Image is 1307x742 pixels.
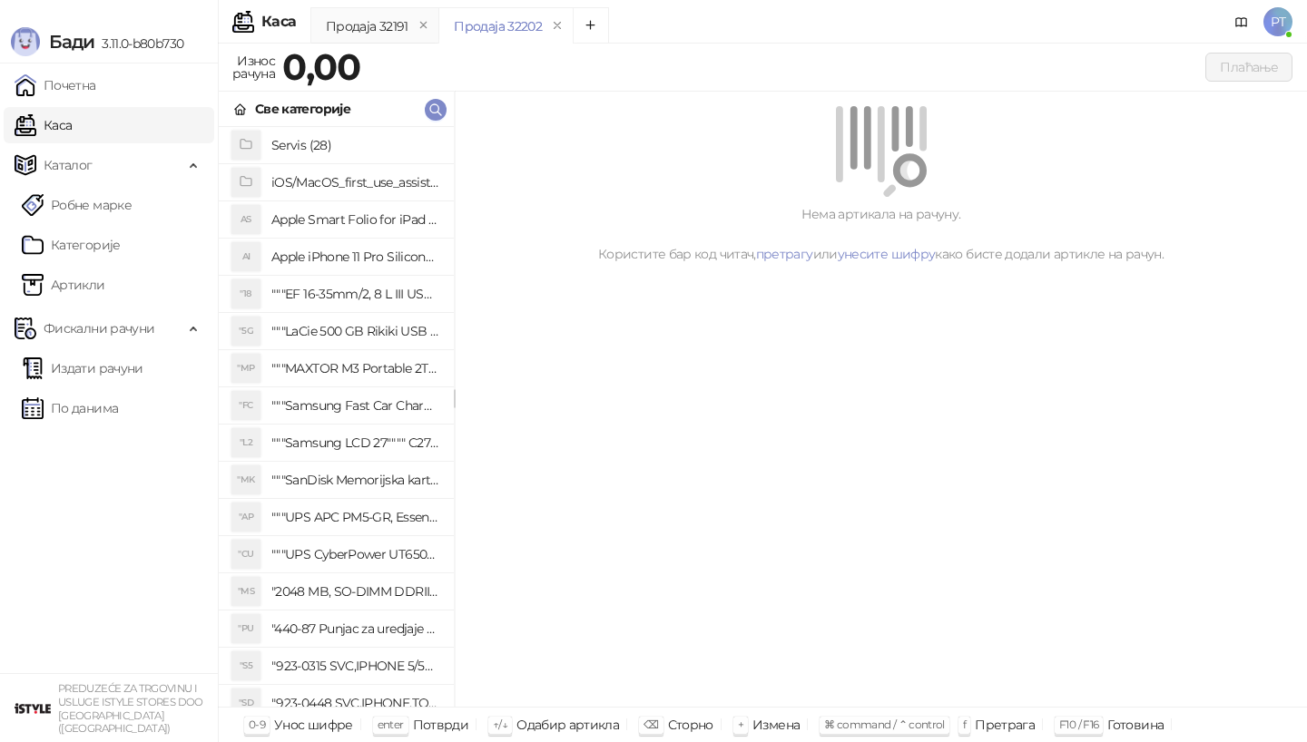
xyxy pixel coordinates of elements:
[231,688,260,718] div: "SD
[271,651,439,680] h4: "923-0315 SVC,IPHONE 5/5S BATTERY REMOVAL TRAY Držač za iPhone sa kojim se otvara display
[15,67,96,103] a: Почетна
[261,15,296,29] div: Каса
[824,718,945,731] span: ⌘ command / ⌃ control
[271,317,439,346] h4: """LaCie 500 GB Rikiki USB 3.0 / Ultra Compact & Resistant aluminum / USB 3.0 / 2.5"""""""
[49,31,94,53] span: Бади
[545,18,569,34] button: remove
[15,690,51,727] img: 64x64-companyLogo-77b92cf4-9946-4f36-9751-bf7bb5fd2c7d.png
[219,127,454,707] div: grid
[22,390,118,426] a: По данима
[22,267,105,303] a: ArtikliАртикли
[413,713,469,737] div: Потврди
[94,35,183,52] span: 3.11.0-b80b730
[11,27,40,56] img: Logo
[326,16,408,36] div: Продаја 32191
[15,107,72,143] a: Каса
[231,354,260,383] div: "MP
[231,279,260,308] div: "18
[231,503,260,532] div: "AP
[1205,53,1292,82] button: Плаћање
[231,242,260,271] div: AI
[271,688,439,718] h4: "923-0448 SVC,IPHONE,TOURQUE DRIVER KIT .65KGF- CM Šrafciger "
[22,187,132,223] a: Робне марке
[493,718,507,731] span: ↑/↓
[271,242,439,271] h4: Apple iPhone 11 Pro Silicone Case - Black
[255,99,350,119] div: Све категорије
[274,713,353,737] div: Унос шифре
[668,713,713,737] div: Сторно
[644,718,658,731] span: ⌫
[22,227,121,263] a: Категорије
[229,49,279,85] div: Износ рачуна
[231,540,260,569] div: "CU
[271,391,439,420] h4: """Samsung Fast Car Charge Adapter, brzi auto punja_, boja crna"""
[271,354,439,383] h4: """MAXTOR M3 Portable 2TB 2.5"""" crni eksterni hard disk HX-M201TCB/GM"""
[1107,713,1164,737] div: Готовина
[271,428,439,457] h4: """Samsung LCD 27"""" C27F390FHUXEN"""
[44,310,154,347] span: Фискални рачуни
[231,428,260,457] div: "L2
[738,718,743,731] span: +
[752,713,800,737] div: Измена
[378,718,404,731] span: enter
[1227,7,1256,36] a: Документација
[271,168,439,197] h4: iOS/MacOS_first_use_assistance (4)
[271,131,439,160] h4: Servis (28)
[271,503,439,532] h4: """UPS APC PM5-GR, Essential Surge Arrest,5 utic_nica"""
[231,614,260,643] div: "PU
[516,713,619,737] div: Одабир артикла
[22,350,143,386] a: Издати рачуни
[231,205,260,234] div: AS
[1263,7,1292,36] span: PT
[573,7,609,44] button: Add tab
[454,16,542,36] div: Продаја 32202
[58,682,203,735] small: PREDUZEĆE ZA TRGOVINU I USLUGE ISTYLE STORES DOO [GEOGRAPHIC_DATA] ([GEOGRAPHIC_DATA])
[231,317,260,346] div: "5G
[44,147,93,183] span: Каталог
[756,246,813,262] a: претрагу
[271,614,439,643] h4: "440-87 Punjac za uredjaje sa micro USB portom 4/1, Stand."
[231,391,260,420] div: "FC
[1059,718,1098,731] span: F10 / F16
[838,246,936,262] a: унесите шифру
[963,718,966,731] span: f
[271,279,439,308] h4: """EF 16-35mm/2, 8 L III USM"""
[282,44,360,89] strong: 0,00
[271,577,439,606] h4: "2048 MB, SO-DIMM DDRII, 667 MHz, Napajanje 1,8 0,1 V, Latencija CL5"
[975,713,1035,737] div: Претрага
[412,18,436,34] button: remove
[231,577,260,606] div: "MS
[271,540,439,569] h4: """UPS CyberPower UT650EG, 650VA/360W , line-int., s_uko, desktop"""
[249,718,265,731] span: 0-9
[271,465,439,494] h4: """SanDisk Memorijska kartica 256GB microSDXC sa SD adapterom SDSQXA1-256G-GN6MA - Extreme PLUS, ...
[271,205,439,234] h4: Apple Smart Folio for iPad mini (A17 Pro) - Sage
[231,465,260,494] div: "MK
[231,651,260,680] div: "S5
[477,204,1285,264] div: Нема артикала на рачуну. Користите бар код читач, или како бисте додали артикле на рачун.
